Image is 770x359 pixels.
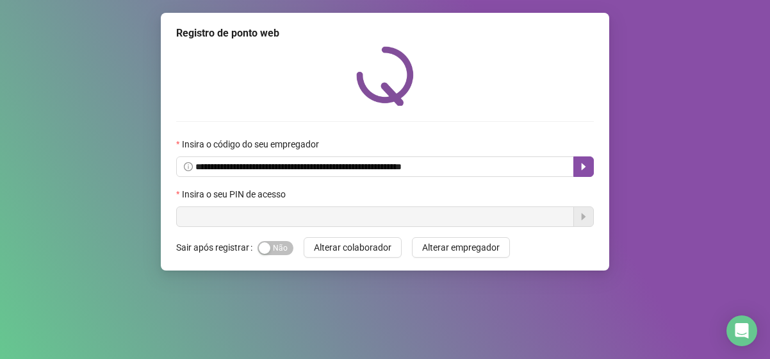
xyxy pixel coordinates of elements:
[176,137,327,151] label: Insira o código do seu empregador
[176,26,594,41] div: Registro de ponto web
[176,237,258,258] label: Sair após registrar
[422,240,500,255] span: Alterar empregador
[176,187,294,201] label: Insira o seu PIN de acesso
[184,162,193,171] span: info-circle
[356,46,414,106] img: QRPoint
[726,315,757,346] div: Open Intercom Messenger
[412,237,510,258] button: Alterar empregador
[578,162,589,172] span: caret-right
[304,237,402,258] button: Alterar colaborador
[314,240,391,255] span: Alterar colaborador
